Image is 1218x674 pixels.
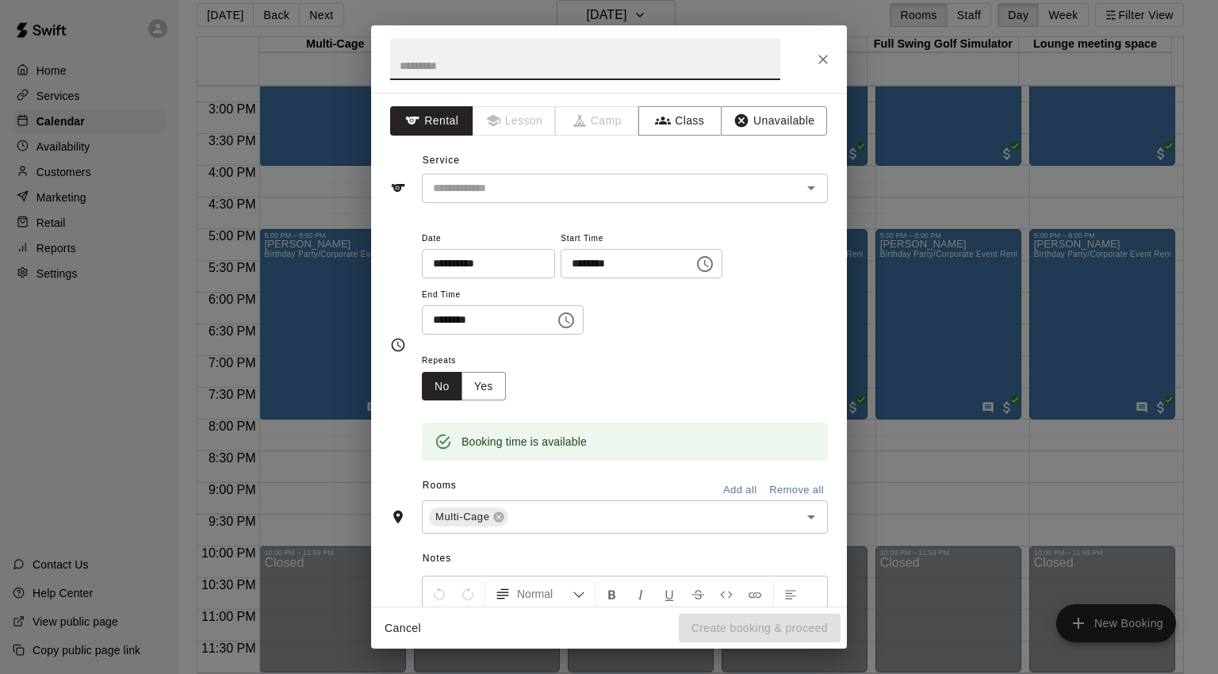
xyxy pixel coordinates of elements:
[556,106,639,136] span: Camps can only be created in the Services page
[462,427,587,456] div: Booking time is available
[390,509,406,525] svg: Rooms
[550,304,582,336] button: Choose time, selected time is 9:30 PM
[689,248,721,280] button: Choose time, selected time is 9:00 PM
[422,372,462,401] button: No
[429,509,496,525] span: Multi-Cage
[599,580,626,608] button: Format Bold
[517,586,573,602] span: Normal
[429,507,508,527] div: Multi-Cage
[627,580,654,608] button: Format Italics
[777,580,804,608] button: Left Align
[800,177,822,199] button: Open
[741,580,768,608] button: Insert Link
[713,580,740,608] button: Insert Code
[423,155,460,166] span: Service
[638,106,722,136] button: Class
[422,350,519,372] span: Repeats
[422,249,544,278] input: Choose date, selected date is Oct 11, 2025
[423,546,828,572] span: Notes
[426,580,453,608] button: Undo
[422,228,555,250] span: Date
[462,372,506,401] button: Yes
[561,228,722,250] span: Start Time
[656,580,683,608] button: Format Underline
[488,580,592,608] button: Formatting Options
[390,180,406,196] svg: Service
[809,45,837,74] button: Close
[721,106,827,136] button: Unavailable
[377,614,428,643] button: Cancel
[473,106,557,136] span: Lessons must be created in the Services page first
[423,480,457,491] span: Rooms
[422,285,584,306] span: End Time
[454,580,481,608] button: Redo
[765,478,828,503] button: Remove all
[684,580,711,608] button: Format Strikethrough
[390,337,406,353] svg: Timing
[800,506,822,528] button: Open
[390,106,473,136] button: Rental
[714,478,765,503] button: Add all
[422,372,506,401] div: outlined button group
